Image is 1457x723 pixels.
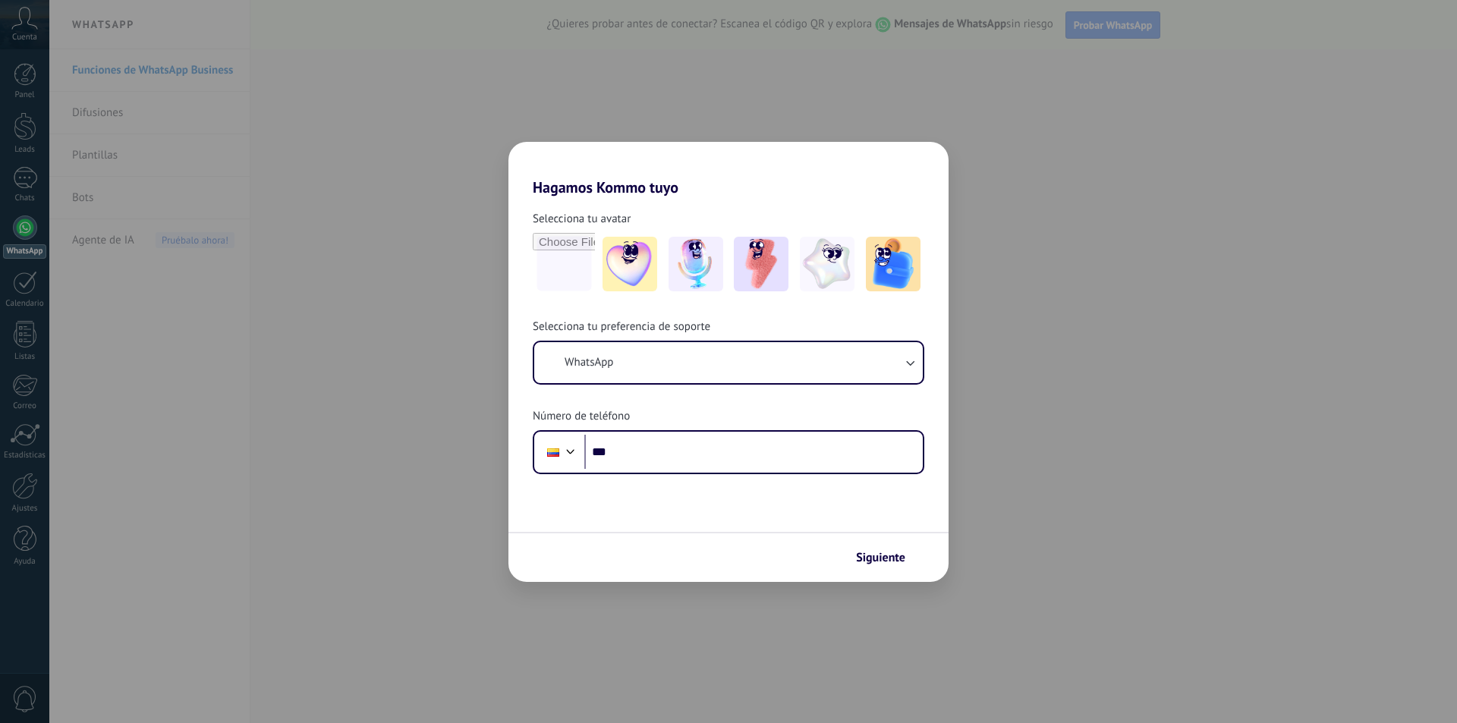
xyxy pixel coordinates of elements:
span: Selecciona tu avatar [533,212,631,227]
img: -3.jpeg [734,237,788,291]
span: WhatsApp [565,355,613,370]
button: WhatsApp [534,342,923,383]
img: -2.jpeg [669,237,723,291]
div: Colombia: + 57 [539,436,568,468]
img: -1.jpeg [603,237,657,291]
img: -4.jpeg [800,237,854,291]
span: Siguiente [856,552,905,563]
button: Siguiente [849,545,926,571]
span: Selecciona tu preferencia de soporte [533,319,710,335]
img: -5.jpeg [866,237,920,291]
h2: Hagamos Kommo tuyo [508,142,949,196]
span: Número de teléfono [533,409,630,424]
